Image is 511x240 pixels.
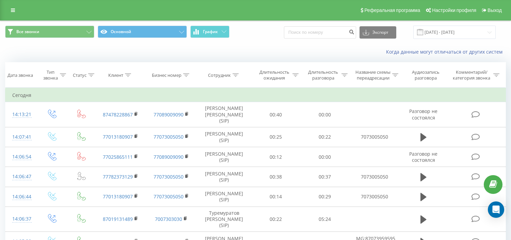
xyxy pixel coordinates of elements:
[197,167,252,187] td: [PERSON_NAME] (SIP)
[197,102,252,127] td: [PERSON_NAME] [PERSON_NAME] (SIP)
[452,69,492,81] div: Комментарий/категория звонка
[349,127,400,147] td: 7073005050
[197,187,252,207] td: [PERSON_NAME] (SIP)
[5,26,94,38] button: Все звонки
[12,212,30,226] div: 14:06:37
[488,8,502,13] span: Выход
[349,187,400,207] td: 7073005050
[197,147,252,167] td: [PERSON_NAME] (SIP)
[252,167,301,187] td: 00:38
[208,72,231,78] div: Сотрудник
[103,154,133,160] a: 77025865111
[386,48,506,55] a: Когда данные могут отличаться от других систем
[5,88,506,102] td: Сегодня
[432,8,476,13] span: Настройки профиля
[12,190,30,203] div: 14:06:44
[103,216,133,222] a: 87019131489
[300,102,349,127] td: 00:00
[409,108,437,121] span: Разговор не состоялся
[409,151,437,163] span: Разговор не состоялся
[152,72,181,78] div: Бизнес номер
[43,69,58,81] div: Тип звонка
[364,8,420,13] span: Реферальная программа
[203,29,218,34] span: График
[98,26,187,38] button: Основной
[103,133,133,140] a: 77013180907
[197,207,252,232] td: Туремуратов [PERSON_NAME] (SIP)
[252,147,301,167] td: 00:12
[252,207,301,232] td: 00:22
[300,207,349,232] td: 05:24
[300,127,349,147] td: 00:22
[16,29,39,34] span: Все звонки
[154,154,183,160] a: 77089009090
[252,187,301,207] td: 00:14
[488,201,504,218] div: Open Intercom Messenger
[154,133,183,140] a: 77073005050
[258,69,291,81] div: Длительность ожидания
[300,147,349,167] td: 00:00
[300,167,349,187] td: 00:37
[154,193,183,200] a: 77073005050
[154,173,183,180] a: 77073005050
[300,187,349,207] td: 00:29
[108,72,123,78] div: Клиент
[190,26,229,38] button: График
[155,216,182,222] a: 7007303030
[103,193,133,200] a: 77013180907
[406,69,445,81] div: Аудиозапись разговора
[284,26,356,39] input: Поиск по номеру
[12,150,30,164] div: 14:06:54
[252,102,301,127] td: 00:40
[12,130,30,144] div: 14:07:41
[355,69,390,81] div: Название схемы переадресации
[252,127,301,147] td: 00:25
[7,72,33,78] div: Дата звонка
[360,26,396,39] button: Экспорт
[103,173,133,180] a: 77782373129
[103,111,133,118] a: 87478228867
[197,127,252,147] td: [PERSON_NAME] (SIP)
[12,170,30,183] div: 14:06:47
[73,72,86,78] div: Статус
[154,111,183,118] a: 77089009090
[12,108,30,121] div: 14:13:21
[349,167,400,187] td: 7073005050
[306,69,340,81] div: Длительность разговора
